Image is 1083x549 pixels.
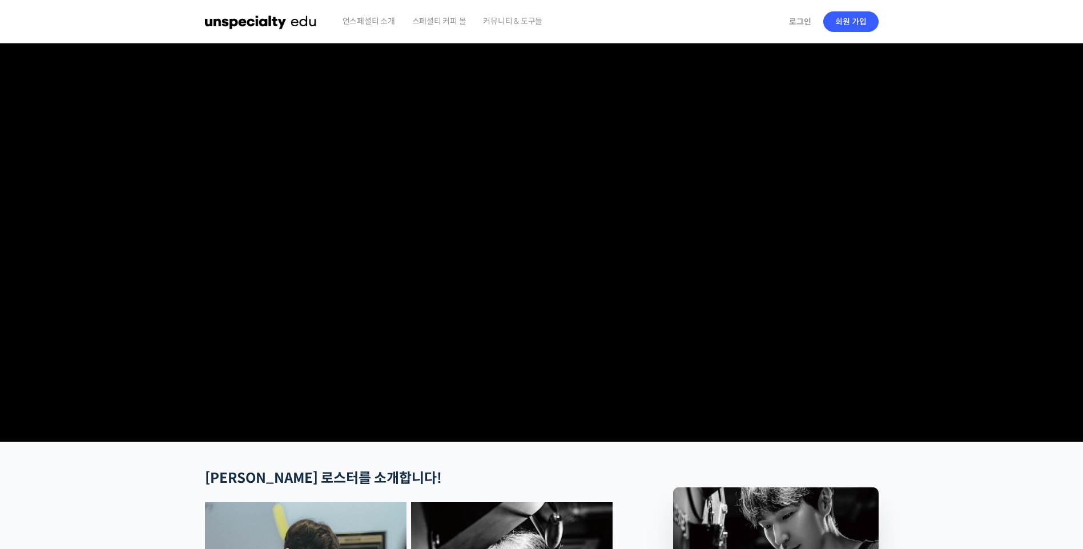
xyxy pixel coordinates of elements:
a: 로그인 [782,9,818,35]
a: 회원 가입 [823,11,879,32]
h2: [PERSON_NAME] 로스터를 소개합니다! [205,470,613,487]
